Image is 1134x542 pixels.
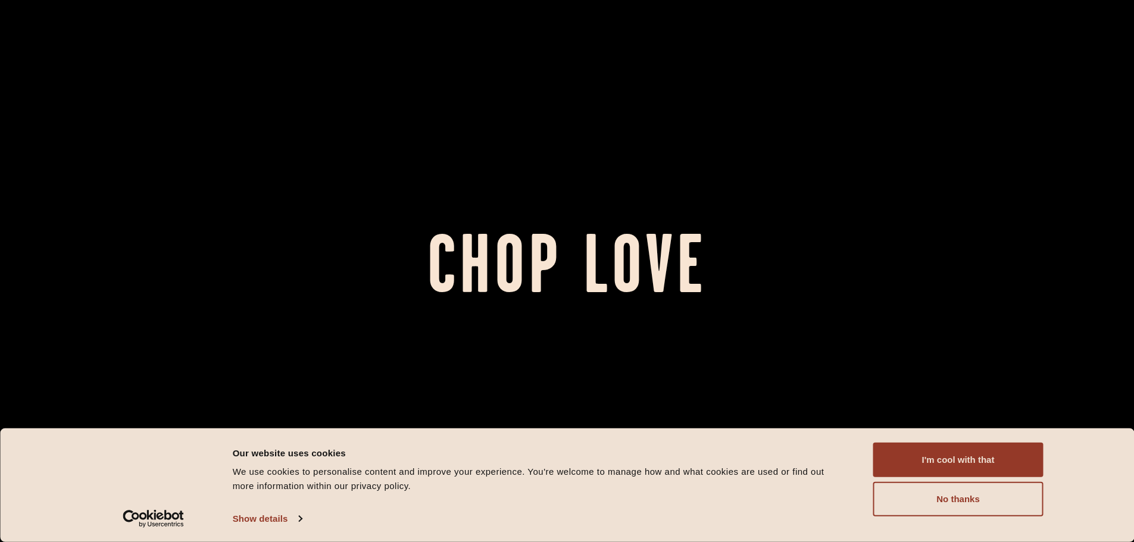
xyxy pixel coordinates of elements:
[233,465,846,493] div: We use cookies to personalise content and improve your experience. You're welcome to manage how a...
[873,443,1044,477] button: I'm cool with that
[233,446,846,460] div: Our website uses cookies
[101,510,205,528] a: Usercentrics Cookiebot - opens in a new window
[233,510,302,528] a: Show details
[873,482,1044,516] button: No thanks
